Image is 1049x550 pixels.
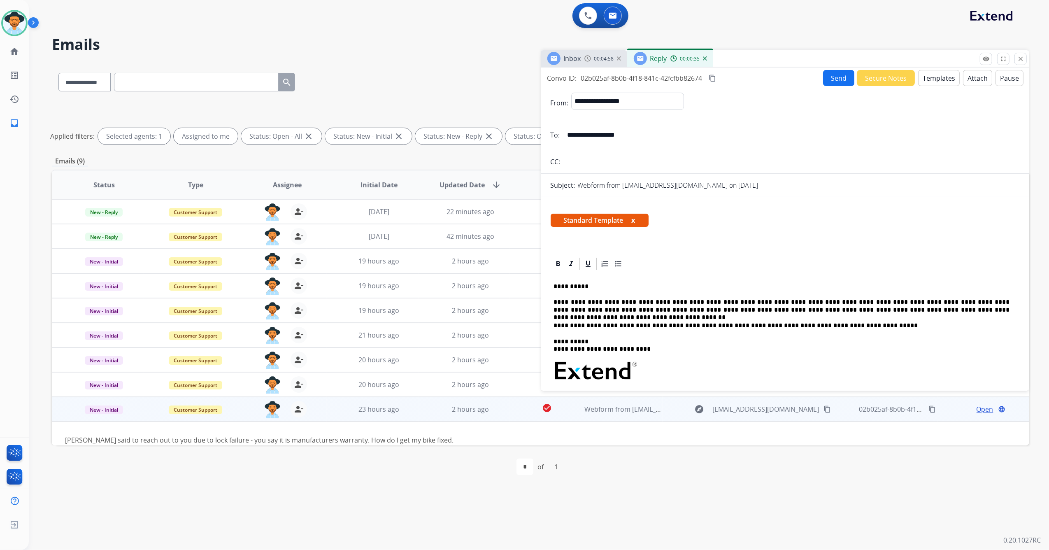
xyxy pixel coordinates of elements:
[85,331,123,340] span: New - Initial
[928,406,936,413] mat-icon: content_copy
[712,404,819,414] span: [EMAIL_ADDRESS][DOMAIN_NAME]
[264,376,281,394] img: agent-avatar
[294,330,304,340] mat-icon: person_remove
[358,256,399,266] span: 19 hours ago
[85,356,123,365] span: New - Initial
[85,208,123,217] span: New - Reply
[599,258,611,270] div: Ordered List
[859,405,981,414] span: 02b025af-8b0b-4f18-841c-42fcfbb82674
[505,128,612,144] div: Status: On-hold – Internal
[273,180,302,190] span: Assignee
[358,405,399,414] span: 23 hours ago
[447,232,494,241] span: 42 minutes ago
[650,54,667,63] span: Reply
[358,380,399,389] span: 20 hours ago
[578,180,758,190] p: Webform from [EMAIL_ADDRESS][DOMAIN_NAME] on [DATE]
[241,128,322,144] div: Status: Open - All
[294,380,304,389] mat-icon: person_remove
[415,128,502,144] div: Status: New - Reply
[977,404,993,414] span: Open
[169,257,222,266] span: Customer Support
[551,98,569,108] p: From:
[294,231,304,241] mat-icon: person_remove
[169,233,222,241] span: Customer Support
[823,70,854,86] button: Send
[294,355,304,365] mat-icon: person_remove
[1017,55,1024,63] mat-icon: close
[358,281,399,290] span: 19 hours ago
[542,403,552,413] mat-icon: check_circle
[9,94,19,104] mat-icon: history
[548,459,565,475] div: 1
[982,55,990,63] mat-icon: remove_red_eye
[52,156,88,166] p: Emails (9)
[565,258,577,270] div: Italic
[369,207,389,216] span: [DATE]
[680,56,700,62] span: 00:00:35
[581,74,702,83] span: 02b025af-8b0b-4f18-841c-42fcfbb82674
[551,157,561,167] p: CC:
[264,277,281,295] img: agent-avatar
[85,282,123,291] span: New - Initial
[65,435,833,445] div: [PERSON_NAME] said to reach out to you due to lock failure - you say it is manufacturers warranty...
[264,352,281,369] img: agent-avatar
[264,228,281,245] img: agent-avatar
[547,73,577,83] p: Convo ID:
[537,462,544,472] div: of
[440,180,485,190] span: Updated Date
[52,36,1029,53] h2: Emails
[169,208,222,217] span: Customer Support
[552,258,564,270] div: Bold
[294,305,304,315] mat-icon: person_remove
[582,258,594,270] div: Underline
[85,257,123,266] span: New - Initial
[264,203,281,221] img: agent-avatar
[823,406,831,413] mat-icon: content_copy
[169,406,222,414] span: Customer Support
[50,131,95,141] p: Applied filters:
[325,128,412,144] div: Status: New - Initial
[369,232,389,241] span: [DATE]
[282,77,292,87] mat-icon: search
[304,131,314,141] mat-icon: close
[264,327,281,344] img: agent-avatar
[85,307,123,315] span: New - Initial
[963,70,992,86] button: Attach
[447,207,494,216] span: 22 minutes ago
[584,405,771,414] span: Webform from [EMAIL_ADDRESS][DOMAIN_NAME] on [DATE]
[294,281,304,291] mat-icon: person_remove
[1000,55,1007,63] mat-icon: fullscreen
[188,180,203,190] span: Type
[169,331,222,340] span: Customer Support
[294,404,304,414] mat-icon: person_remove
[1003,535,1041,545] p: 0.20.1027RC
[452,331,489,340] span: 2 hours ago
[452,380,489,389] span: 2 hours ago
[3,12,26,35] img: avatar
[358,306,399,315] span: 19 hours ago
[169,356,222,365] span: Customer Support
[857,70,915,86] button: Secure Notes
[264,302,281,319] img: agent-avatar
[564,54,581,63] span: Inbox
[918,70,960,86] button: Templates
[551,214,649,227] span: Standard Template
[174,128,238,144] div: Assigned to me
[452,405,489,414] span: 2 hours ago
[551,130,560,140] p: To:
[294,207,304,217] mat-icon: person_remove
[358,355,399,364] span: 20 hours ago
[98,128,170,144] div: Selected agents: 1
[358,331,399,340] span: 21 hours ago
[612,258,624,270] div: Bullet List
[9,47,19,56] mat-icon: home
[998,406,1005,413] mat-icon: language
[169,381,222,389] span: Customer Support
[452,355,489,364] span: 2 hours ago
[169,282,222,291] span: Customer Support
[361,180,398,190] span: Initial Date
[85,406,123,414] span: New - Initial
[85,233,123,241] span: New - Reply
[452,306,489,315] span: 2 hours ago
[996,70,1023,86] button: Pause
